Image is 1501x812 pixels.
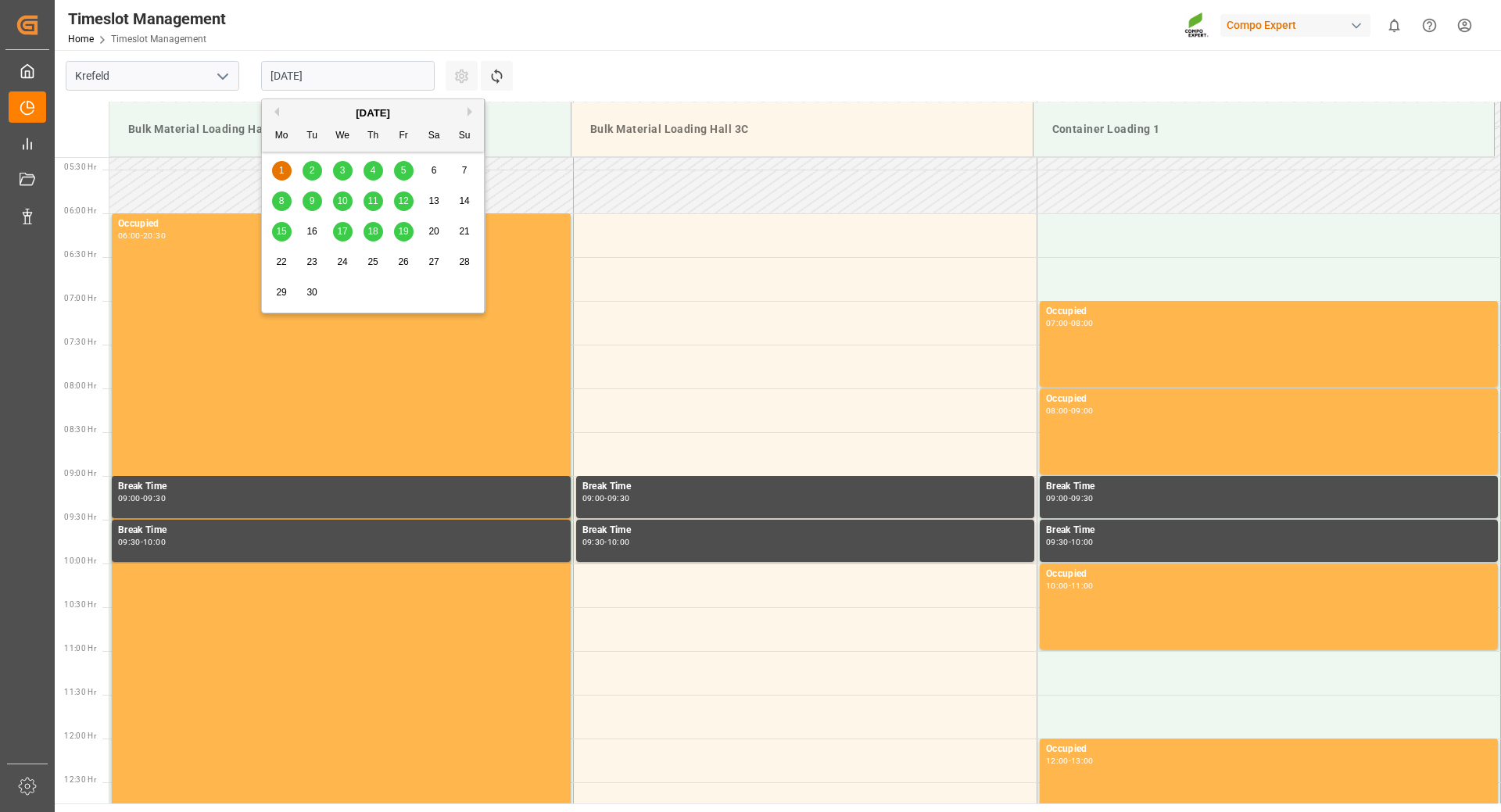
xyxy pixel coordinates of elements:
div: Choose Friday, September 5th, 2025 [394,161,414,181]
span: 6 [432,165,437,176]
span: 20 [428,226,439,237]
div: Choose Sunday, September 14th, 2025 [455,191,475,211]
div: Choose Tuesday, September 30th, 2025 [303,283,322,302]
span: 26 [398,256,408,267]
span: 22 [276,256,286,267]
div: Su [455,127,475,146]
div: - [141,495,143,502]
span: 28 [459,256,469,267]
div: Choose Tuesday, September 9th, 2025 [303,191,322,211]
div: Choose Friday, September 12th, 2025 [394,191,414,211]
span: 12:30 Hr [64,775,96,784]
span: 24 [337,256,347,267]
button: Next Month [467,107,477,116]
div: Choose Friday, September 19th, 2025 [394,222,414,241]
span: 18 [367,226,378,237]
div: Break Time [118,523,564,538]
div: - [1069,320,1071,327]
span: 15 [276,226,286,237]
div: Choose Thursday, September 18th, 2025 [364,222,383,241]
span: 06:00 Hr [64,206,96,215]
button: Help Center [1412,8,1447,43]
span: 23 [306,256,317,267]
span: 2 [310,165,315,176]
div: 10:00 [143,538,166,546]
button: Previous Month [270,107,279,116]
div: month 2025-09 [267,156,480,308]
div: 09:30 [582,538,605,546]
span: 17 [337,226,347,237]
div: 20:30 [143,232,166,239]
div: Occupied [1046,742,1492,757]
span: 10 [337,195,347,206]
span: 7 [462,165,467,176]
div: 12:00 [1046,757,1069,764]
div: Choose Tuesday, September 23rd, 2025 [303,252,322,272]
button: open menu [210,64,234,88]
span: 05:30 Hr [64,163,96,171]
div: Occupied [118,216,564,232]
div: 08:00 [1071,320,1094,327]
div: 09:00 [1046,495,1069,502]
div: Choose Sunday, September 7th, 2025 [455,161,475,181]
span: 3 [340,165,346,176]
div: Occupied [1046,304,1492,320]
div: 09:00 [582,495,605,502]
span: 5 [401,165,407,176]
span: 29 [276,287,286,298]
div: 11:00 [1071,582,1094,589]
div: 09:30 [1071,495,1094,502]
button: show 0 new notifications [1377,8,1412,43]
span: 07:30 Hr [64,338,96,346]
input: Type to search/select [66,61,239,91]
div: - [1069,495,1071,502]
div: 10:00 [1071,538,1094,546]
span: 13 [428,195,439,206]
span: 14 [459,195,469,206]
span: 11 [367,195,378,206]
span: 27 [428,256,439,267]
span: 08:30 Hr [64,425,96,434]
div: 06:00 [118,232,141,239]
div: Fr [394,127,414,146]
div: Choose Thursday, September 25th, 2025 [364,252,383,272]
span: 4 [371,165,376,176]
span: 09:00 Hr [64,469,96,478]
div: Choose Sunday, September 28th, 2025 [455,252,475,272]
div: Break Time [582,479,1028,495]
div: Mo [272,127,292,146]
div: - [141,538,143,546]
div: 09:30 [118,538,141,546]
div: Choose Monday, September 1st, 2025 [272,161,292,181]
div: Choose Monday, September 8th, 2025 [272,191,292,211]
span: 10:30 Hr [64,600,96,609]
div: Choose Wednesday, September 10th, 2025 [333,191,353,211]
div: - [604,495,607,502]
div: Timeslot Management [68,7,226,30]
span: 09:30 Hr [64,513,96,521]
span: 08:00 Hr [64,381,96,390]
span: 19 [398,226,408,237]
div: Choose Wednesday, September 17th, 2025 [333,222,353,241]
div: Choose Monday, September 15th, 2025 [272,222,292,241]
div: 09:00 [1071,407,1094,414]
div: 08:00 [1046,407,1069,414]
div: Choose Wednesday, September 3rd, 2025 [333,161,353,181]
div: 09:30 [143,495,166,502]
div: Choose Saturday, September 20th, 2025 [425,222,444,241]
div: Bulk Material Loading Hall 3C [584,115,1020,144]
img: Screenshot%202023-09-29%20at%2010.02.21.png_1712312052.png [1184,12,1209,39]
div: Choose Tuesday, September 2nd, 2025 [303,161,322,181]
span: 1 [279,165,285,176]
div: Choose Monday, September 22nd, 2025 [272,252,292,272]
div: Break Time [1046,523,1492,538]
div: Break Time [1046,479,1492,495]
span: 10:00 Hr [64,556,96,565]
span: 30 [306,287,317,298]
div: Choose Thursday, September 4th, 2025 [364,161,383,181]
div: Choose Tuesday, September 16th, 2025 [303,222,322,241]
div: Bulk Material Loading Hall 1 [122,115,558,144]
div: Choose Saturday, September 13th, 2025 [425,191,444,211]
span: 9 [310,195,315,206]
span: 8 [279,195,285,206]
